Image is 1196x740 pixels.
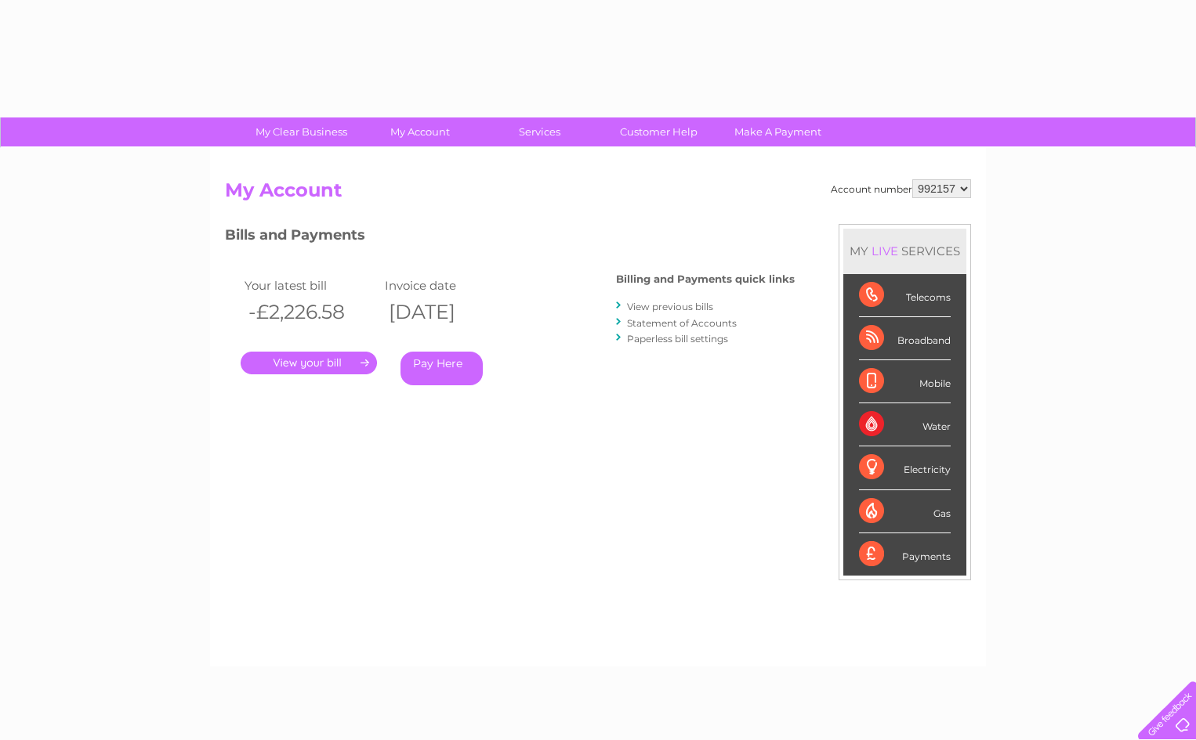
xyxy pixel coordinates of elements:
[713,117,843,146] a: Make A Payment
[859,403,951,446] div: Water
[868,244,901,258] div: LIVE
[594,117,723,146] a: Customer Help
[225,224,795,251] h3: Bills and Payments
[475,117,604,146] a: Services
[859,533,951,576] div: Payments
[627,301,713,312] a: View previous bills
[831,179,971,198] div: Account number
[627,317,737,329] a: Statement of Accounts
[241,296,381,328] th: -£2,226.58
[859,490,951,533] div: Gas
[400,352,483,385] a: Pay Here
[627,333,728,345] a: Paperless bill settings
[356,117,485,146] a: My Account
[843,229,966,273] div: MY SERVICES
[241,275,381,296] td: Your latest bill
[241,352,377,374] a: .
[237,117,366,146] a: My Clear Business
[225,179,971,209] h2: My Account
[859,360,951,403] div: Mobile
[616,273,795,285] h4: Billing and Payments quick links
[859,446,951,489] div: Electricity
[859,274,951,317] div: Telecoms
[381,275,521,296] td: Invoice date
[859,317,951,360] div: Broadband
[381,296,521,328] th: [DATE]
